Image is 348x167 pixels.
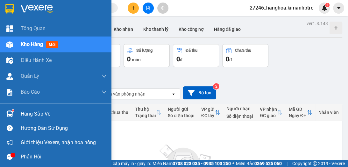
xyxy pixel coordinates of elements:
[7,139,13,145] span: notification
[157,3,168,14] button: aim
[21,109,107,119] div: Hàng sắp về
[168,107,195,112] div: Người gửi
[131,6,136,10] span: plus
[143,3,154,14] button: file-add
[101,160,151,167] span: Cung cấp máy in - giấy in:
[6,57,13,64] img: warehouse-icon
[21,138,96,146] span: Giới thiệu Vexere, nhận hoa hồng
[322,5,327,11] img: icon-new-feature
[7,125,13,131] span: question-circle
[226,55,229,63] span: 0
[336,5,342,11] span: caret-down
[326,3,328,7] span: 1
[201,107,215,112] div: VP gửi
[229,57,232,62] span: đ
[174,22,209,37] button: Kho công nợ
[287,160,288,167] span: |
[128,3,139,14] button: plus
[333,3,344,14] button: caret-down
[6,89,13,96] img: solution-icon
[132,104,165,121] th: Toggle SortBy
[226,114,253,119] div: Số điện thoại
[109,22,138,37] button: Kho nhận
[183,86,216,99] button: Bộ lọc
[6,110,13,117] img: warehouse-icon
[235,48,251,53] div: Chưa thu
[21,24,46,32] span: Tổng Quan
[132,57,141,62] span: món
[286,104,315,121] th: Toggle SortBy
[307,20,328,27] div: ver 1.8.143
[6,25,13,32] img: dashboard-icon
[136,48,153,53] div: Số lượng
[102,90,107,95] span: down
[21,88,40,96] span: Báo cáo
[124,44,170,67] button: Số lượng0món
[236,160,282,167] span: Miền Bắc
[127,55,131,63] span: 0
[245,4,319,12] span: 27246_hanghoa.kimanhbtre
[102,91,146,97] div: Chọn văn phòng nhận
[260,107,277,112] div: VP nhận
[173,161,231,166] strong: 0708 023 035 - 0935 103 250
[21,56,52,64] span: Điều hành xe
[180,57,182,62] span: đ
[176,55,180,63] span: 0
[318,110,339,115] div: Nhân viên
[6,73,13,80] img: warehouse-icon
[289,113,307,118] div: Ngày ĐH
[6,41,13,48] img: warehouse-icon
[186,48,197,53] div: Đã thu
[21,124,107,133] div: Hướng dẫn sử dụng
[325,3,330,7] sup: 1
[226,106,253,111] div: Người nhận
[110,110,129,115] div: Chưa thu
[313,161,317,166] span: copyright
[138,22,174,37] button: Kho thanh lý
[21,152,107,162] div: Phản hồi
[232,162,234,165] span: ⚪️
[201,113,215,118] div: ĐC lấy
[254,161,282,166] strong: 0369 525 060
[222,44,268,67] button: Chưa thu0đ
[168,113,195,118] div: Số điện thoại
[46,41,58,48] span: mới
[330,22,342,34] div: Tạo kho hàng mới
[7,154,13,160] span: message
[160,6,165,10] span: aim
[135,107,156,112] div: Thu hộ
[135,113,156,118] div: Trạng thái
[198,104,223,121] th: Toggle SortBy
[171,91,176,97] svg: open
[257,104,286,121] th: Toggle SortBy
[21,72,39,80] span: Quản Lý
[173,44,219,67] button: Đã thu0đ
[146,6,150,10] span: file-add
[289,107,307,112] div: Mã GD
[260,113,277,118] div: ĐC giao
[12,110,14,111] sup: 1
[153,160,231,167] span: Miền Nam
[21,41,43,47] span: Kho hàng
[5,4,14,14] img: logo-vxr
[209,22,246,37] button: Hàng đã giao
[102,74,107,79] span: down
[213,83,219,90] sup: 2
